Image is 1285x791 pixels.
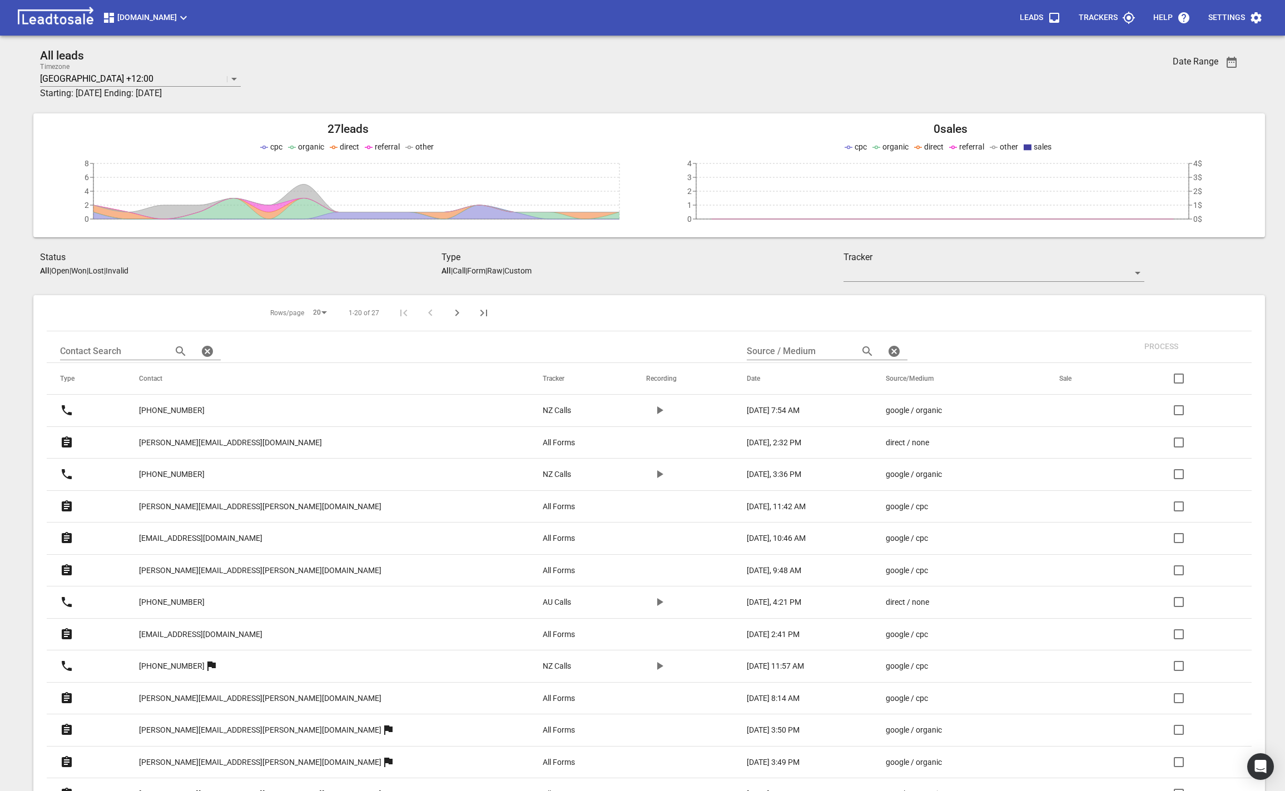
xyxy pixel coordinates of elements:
a: google / cpc [886,533,1015,544]
p: NZ Calls [543,660,571,672]
a: google / organic [886,405,1015,416]
a: google / organic [886,757,1015,768]
a: [PHONE_NUMBER] [139,397,205,424]
a: [DATE] 8:14 AM [747,693,841,704]
tspan: 3$ [1193,173,1202,182]
svg: Form [60,628,73,641]
svg: More than one lead from this user [381,723,395,737]
a: NZ Calls [543,660,602,672]
svg: Form [60,564,73,577]
span: other [415,142,434,151]
p: All Forms [543,693,575,704]
span: | [104,266,106,275]
a: All Forms [543,629,602,640]
h3: Tracker [844,251,1145,264]
svg: Form [60,691,73,705]
p: direct / none [886,596,929,608]
a: google / cpc [886,660,1015,672]
tspan: 2 [687,187,692,196]
svg: Call [60,467,73,481]
svg: Call [60,659,73,673]
p: Trackers [1079,12,1118,23]
span: referral [375,142,400,151]
span: Rows/page [270,309,304,318]
a: All Forms [543,757,602,768]
a: [PERSON_NAME][EMAIL_ADDRESS][PERSON_NAME][DOMAIN_NAME] [139,493,381,520]
p: [DATE], 2:32 PM [747,437,801,449]
tspan: 4 [85,187,89,196]
svg: Form [60,723,73,737]
a: [PERSON_NAME][EMAIL_ADDRESS][PERSON_NAME][DOMAIN_NAME] [139,717,381,744]
svg: Call [60,595,73,609]
p: All Forms [543,629,575,640]
p: [EMAIL_ADDRESS][DOMAIN_NAME] [139,533,262,544]
a: [PERSON_NAME][EMAIL_ADDRESS][PERSON_NAME][DOMAIN_NAME] [139,557,381,584]
span: direct [340,142,359,151]
h3: Starting: [DATE] Ending: [DATE] [40,87,1044,100]
div: 20 [309,305,331,320]
p: Settings [1208,12,1245,23]
tspan: 0 [85,215,89,223]
tspan: 1$ [1193,201,1202,210]
p: google / cpc [886,660,928,672]
svg: Form [60,500,73,513]
span: | [70,266,71,275]
a: All Forms [543,724,602,736]
h2: 0 sales [649,122,1252,136]
span: | [485,266,487,275]
th: Tracker [529,363,633,395]
p: google / cpc [886,693,928,704]
a: google / cpc [886,629,1015,640]
p: [DATE], 9:48 AM [747,565,801,576]
p: [DATE] 3:50 PM [747,724,800,736]
span: | [451,266,453,275]
th: Recording [633,363,733,395]
span: | [49,266,51,275]
p: [GEOGRAPHIC_DATA] +12:00 [40,72,153,85]
span: cpc [270,142,282,151]
p: [EMAIL_ADDRESS][DOMAIN_NAME] [139,629,262,640]
p: google / cpc [886,501,928,513]
p: [DATE], 10:46 AM [747,533,806,544]
label: Timezone [40,63,70,70]
a: All Forms [543,501,602,513]
h2: All leads [40,49,1044,63]
p: [DATE] 2:41 PM [747,629,800,640]
p: google / organic [886,724,942,736]
p: [PERSON_NAME][EMAIL_ADDRESS][PERSON_NAME][DOMAIN_NAME] [139,693,381,704]
tspan: 8 [85,159,89,168]
p: All Forms [543,565,575,576]
p: google / organic [886,757,942,768]
p: [DATE] 8:14 AM [747,693,800,704]
a: [DATE], 2:32 PM [747,437,841,449]
a: [DATE] 2:41 PM [747,629,841,640]
a: [DATE] 3:49 PM [747,757,841,768]
a: direct / none [886,437,1015,449]
a: [DATE], 10:46 AM [747,533,841,544]
th: Source/Medium [872,363,1046,395]
span: organic [882,142,909,151]
th: Sale [1046,363,1122,395]
p: google / organic [886,469,942,480]
img: logo [13,7,98,29]
p: direct / none [886,437,929,449]
tspan: 0 [687,215,692,223]
p: [DATE] 3:49 PM [747,757,800,768]
p: Leads [1020,12,1043,23]
svg: Form [60,531,73,545]
p: [DATE], 11:42 AM [747,501,806,513]
span: sales [1034,142,1051,151]
p: [PHONE_NUMBER] [139,469,205,480]
button: [DOMAIN_NAME] [98,7,195,29]
p: Invalid [106,266,128,275]
p: google / cpc [886,533,928,544]
p: [DATE] 11:57 AM [747,660,804,672]
p: Open [51,266,70,275]
a: [PERSON_NAME][EMAIL_ADDRESS][PERSON_NAME][DOMAIN_NAME] [139,749,381,776]
th: Date [733,363,872,395]
p: All Forms [543,533,575,544]
a: NZ Calls [543,469,602,480]
a: AU Calls [543,596,602,608]
svg: Form [60,436,73,449]
tspan: 6 [85,173,89,182]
